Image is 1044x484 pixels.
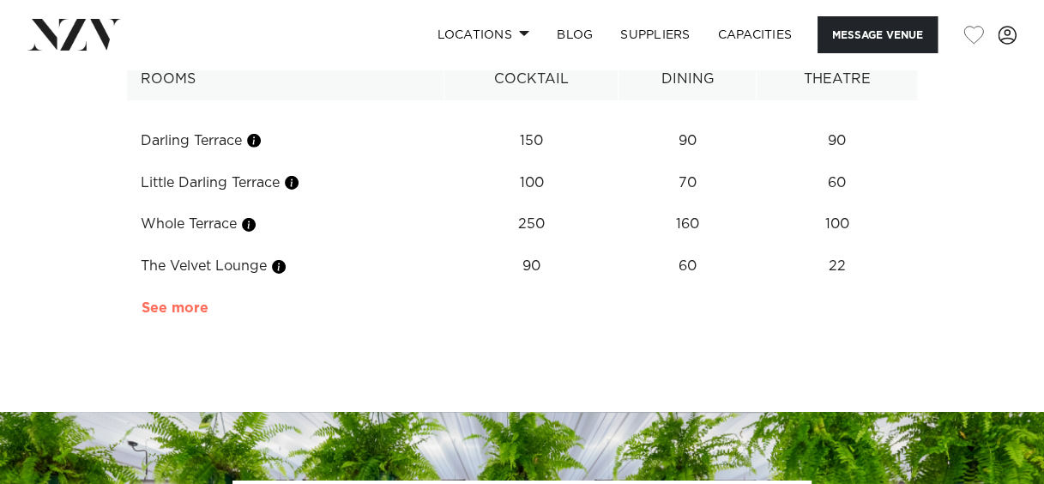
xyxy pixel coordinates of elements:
a: SUPPLIERS [606,16,703,53]
td: 150 [444,120,619,162]
td: 60 [619,245,757,287]
td: 90 [757,120,918,162]
td: 250 [444,203,619,245]
th: Theatre [757,58,918,100]
td: 60 [757,162,918,204]
th: Dining [619,58,757,100]
td: 22 [757,245,918,287]
th: Cocktail [444,58,619,100]
a: BLOG [543,16,606,53]
td: 70 [619,162,757,204]
td: Whole Terrace [127,203,444,245]
th: Rooms [127,58,444,100]
a: Locations [423,16,543,53]
td: Little Darling Terrace [127,162,444,204]
td: Darling Terrace [127,120,444,162]
td: 160 [619,203,757,245]
td: 90 [619,120,757,162]
td: 100 [444,162,619,204]
td: The Velvet Lounge [127,245,444,287]
a: Capacities [704,16,806,53]
td: 90 [444,245,619,287]
td: 100 [757,203,918,245]
button: Message Venue [818,16,938,53]
img: nzv-logo.png [27,19,121,50]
